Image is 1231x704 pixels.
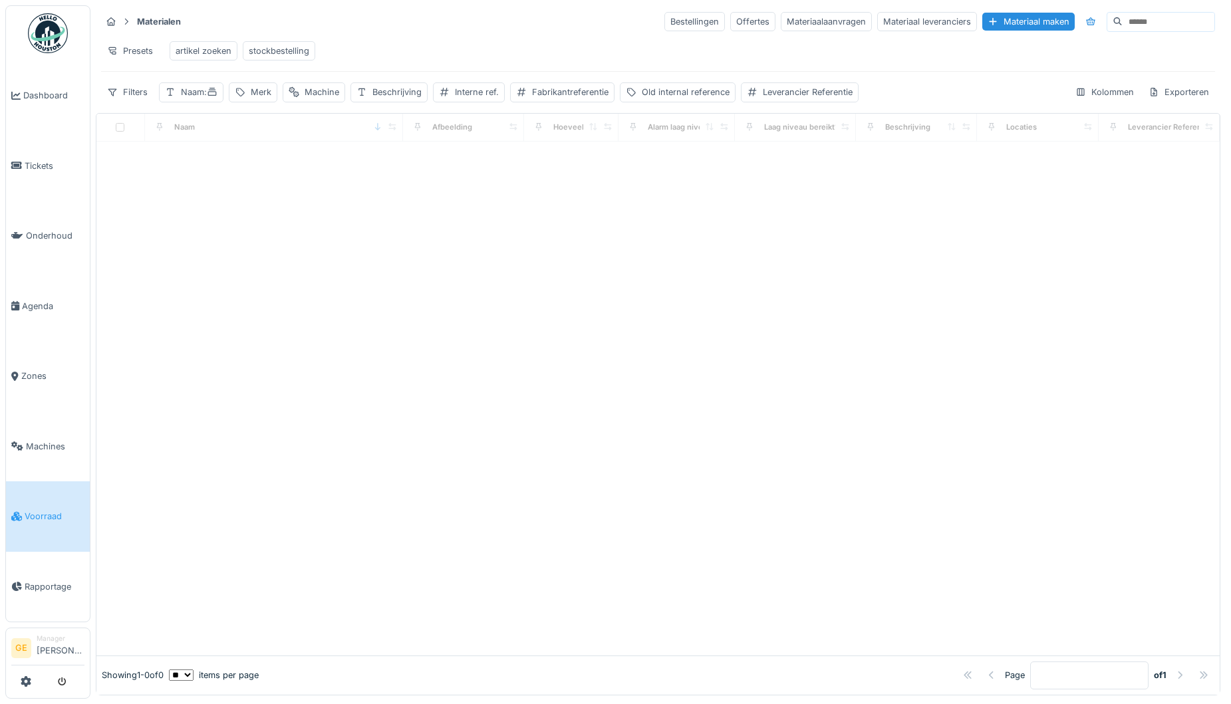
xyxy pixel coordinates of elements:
[982,13,1075,31] div: Materiaal maken
[6,60,90,131] a: Dashboard
[181,86,217,98] div: Naam
[6,481,90,552] a: Voorraad
[764,122,839,133] div: Laag niveau bereikt?
[1143,82,1215,102] div: Exporteren
[37,634,84,662] li: [PERSON_NAME]
[305,86,339,98] div: Machine
[1069,82,1140,102] div: Kolommen
[169,669,259,681] div: items per page
[26,229,84,242] span: Onderhoud
[877,12,977,31] div: Materiaal leveranciers
[648,122,712,133] div: Alarm laag niveau
[664,12,725,31] div: Bestellingen
[763,86,853,98] div: Leverancier Referentie
[6,552,90,622] a: Rapportage
[372,86,422,98] div: Beschrijving
[174,122,195,133] div: Naam
[25,510,84,523] span: Voorraad
[102,669,164,681] div: Showing 1 - 0 of 0
[25,160,84,172] span: Tickets
[730,12,775,31] div: Offertes
[22,300,84,312] span: Agenda
[25,580,84,593] span: Rapportage
[101,41,159,60] div: Presets
[23,89,84,102] span: Dashboard
[1128,122,1211,133] div: Leverancier Referentie
[26,440,84,453] span: Machines
[532,86,609,98] div: Fabrikantreferentie
[251,86,271,98] div: Merk
[11,638,31,658] li: GE
[204,87,217,97] span: :
[642,86,730,98] div: Old internal reference
[249,45,309,57] div: stockbestelling
[6,131,90,201] a: Tickets
[176,45,231,57] div: artikel zoeken
[101,82,154,102] div: Filters
[6,411,90,482] a: Machines
[21,370,84,382] span: Zones
[11,634,84,665] a: GE Manager[PERSON_NAME]
[1005,669,1025,681] div: Page
[6,341,90,411] a: Zones
[28,13,68,53] img: Badge_color-CXgf-gQk.svg
[6,201,90,271] a: Onderhoud
[132,15,186,28] strong: Materialen
[781,12,872,31] div: Materiaalaanvragen
[432,122,472,133] div: Afbeelding
[1006,122,1037,133] div: Locaties
[455,86,499,98] div: Interne ref.
[1154,669,1166,681] strong: of 1
[885,122,930,133] div: Beschrijving
[37,634,84,644] div: Manager
[553,122,600,133] div: Hoeveelheid
[6,271,90,342] a: Agenda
